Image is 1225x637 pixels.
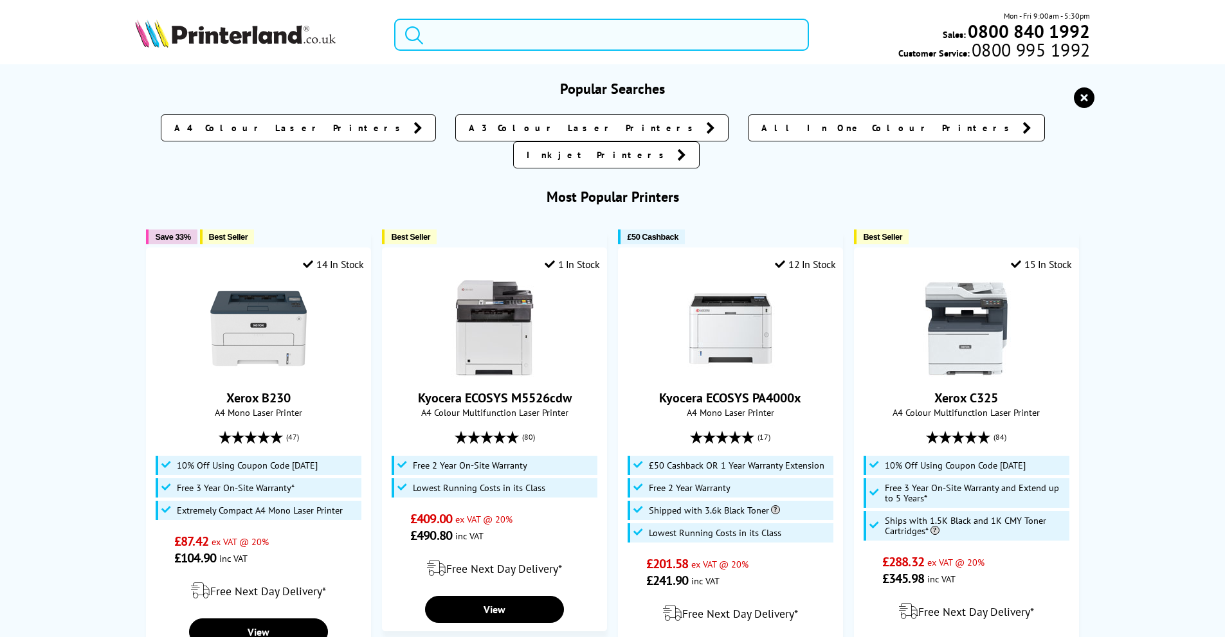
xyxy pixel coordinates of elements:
[410,510,452,527] span: £409.00
[649,460,824,471] span: £50 Cashback OR 1 Year Warranty Extension
[200,229,255,244] button: Best Seller
[177,483,295,493] span: Free 3 Year On-Site Warranty*
[389,406,599,418] span: A4 Colour Multifunction Laser Printer
[177,505,343,516] span: Extremely Compact A4 Mono Laser Printer
[226,390,291,406] a: Xerox B230
[646,572,688,589] span: £241.90
[1004,10,1090,22] span: Mon - Fri 9:00am - 5:30pm
[153,573,363,609] div: modal_delivery
[861,593,1071,629] div: modal_delivery
[682,280,779,377] img: Kyocera ECOSYS PA4000x
[682,366,779,379] a: Kyocera ECOSYS PA4000x
[748,114,1045,141] a: All In One Colour Printers
[391,232,430,242] span: Best Seller
[627,232,678,242] span: £50 Cashback
[882,553,924,570] span: £288.32
[469,121,700,134] span: A3 Colour Laser Printers
[649,528,781,538] span: Lowest Running Costs in its Class
[943,28,966,40] span: Sales:
[446,366,543,379] a: Kyocera ECOSYS M5526cdw
[413,460,527,471] span: Free 2 Year On-Site Warranty
[455,513,513,525] span: ex VAT @ 20%
[885,483,1067,503] span: Free 3 Year On-Site Warranty and Extend up to 5 Years*
[382,229,437,244] button: Best Seller
[174,121,407,134] span: A4 Colour Laser Printers
[425,596,564,623] a: View
[649,483,730,493] span: Free 2 Year Warranty
[413,483,545,493] span: Lowest Running Costs in its Class
[649,505,780,516] span: Shipped with 3.6k Black Toner
[527,148,671,161] span: Inkjet Printers
[898,44,1090,59] span: Customer Service:
[918,366,1015,379] a: Xerox C325
[934,390,998,406] a: Xerox C325
[210,366,307,379] a: Xerox B230
[618,229,684,244] button: £50 Cashback
[210,280,307,377] img: Xerox B230
[455,530,484,542] span: inc VAT
[691,575,720,587] span: inc VAT
[761,121,1016,134] span: All In One Colour Printers
[927,556,985,568] span: ex VAT @ 20%
[545,258,600,271] div: 1 In Stock
[646,555,688,572] span: £201.58
[863,232,902,242] span: Best Seller
[455,114,729,141] a: A3 Colour Laser Printers
[758,425,770,449] span: (17)
[854,229,909,244] button: Best Seller
[135,80,1091,98] h3: Popular Searches
[446,280,543,377] img: Kyocera ECOSYS M5526cdw
[135,188,1091,206] h3: Most Popular Printers
[625,406,835,418] span: A4 Mono Laser Printer
[174,533,208,550] span: £87.42
[286,425,299,449] span: (47)
[177,460,318,471] span: 10% Off Using Coupon Code [DATE]
[968,19,1090,43] b: 0800 840 1992
[994,425,1006,449] span: (84)
[885,460,1026,471] span: 10% Off Using Coupon Code [DATE]
[174,550,216,566] span: £104.90
[775,258,835,271] div: 12 In Stock
[155,232,190,242] span: Save 33%
[861,406,1071,418] span: A4 Colour Multifunction Laser Printer
[1011,258,1071,271] div: 15 In Stock
[135,19,379,50] a: Printerland Logo
[513,141,700,168] a: Inkjet Printers
[918,280,1015,377] img: Xerox C325
[410,527,452,544] span: £490.80
[389,550,599,586] div: modal_delivery
[927,573,956,585] span: inc VAT
[161,114,436,141] a: A4 Colour Laser Printers
[885,516,1067,536] span: Ships with 1.5K Black and 1K CMY Toner Cartridges*
[219,552,248,564] span: inc VAT
[970,44,1090,56] span: 0800 995 1992
[135,19,336,48] img: Printerland Logo
[146,229,197,244] button: Save 33%
[418,390,572,406] a: Kyocera ECOSYS M5526cdw
[153,406,363,418] span: A4 Mono Laser Printer
[691,558,749,570] span: ex VAT @ 20%
[212,535,269,548] span: ex VAT @ 20%
[522,425,535,449] span: (80)
[659,390,801,406] a: Kyocera ECOSYS PA4000x
[303,258,363,271] div: 14 In Stock
[625,595,835,631] div: modal_delivery
[209,232,248,242] span: Best Seller
[882,570,924,587] span: £345.98
[966,25,1090,37] a: 0800 840 1992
